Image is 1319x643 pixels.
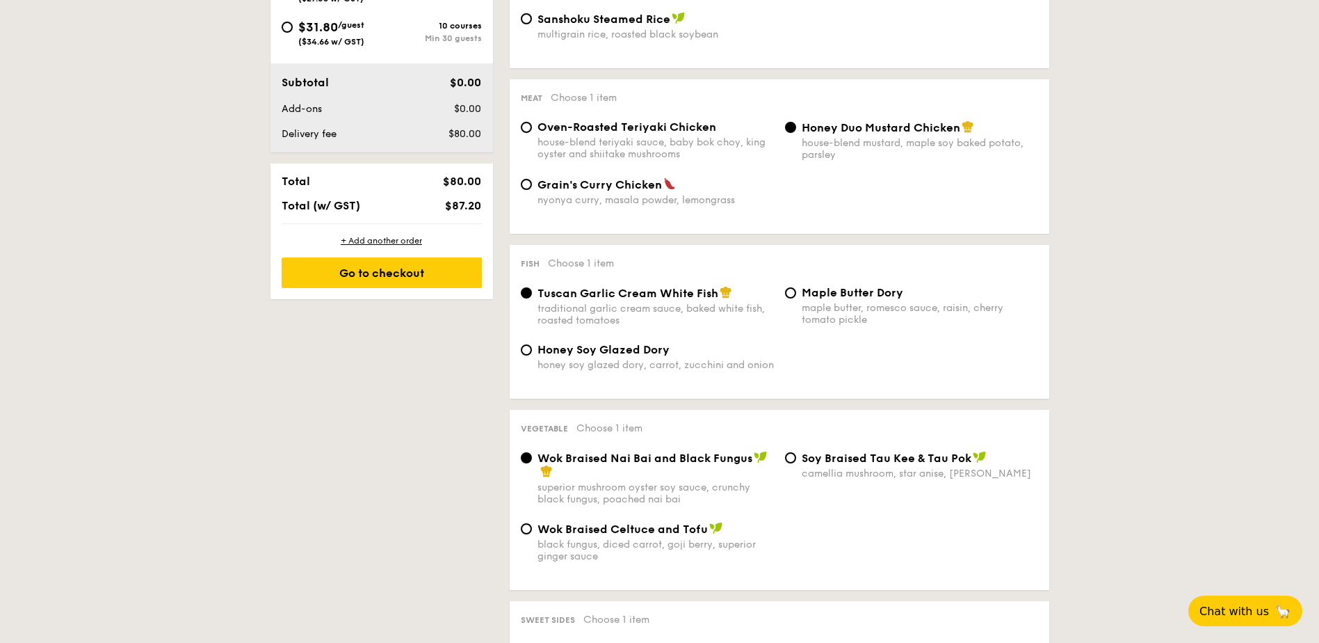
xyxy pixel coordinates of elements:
span: Choose 1 item [583,614,649,626]
span: Choose 1 item [576,422,642,434]
span: $80.00 [448,128,481,140]
span: Vegetable [521,424,568,434]
div: + Add another order [282,235,482,246]
img: icon-chef-hat.a58ddaea.svg [540,465,553,477]
span: Meat [521,93,542,103]
img: icon-vegan.f8ff3823.svg [973,451,987,463]
img: icon-chef-hat.a58ddaea.svg [962,120,974,133]
div: camellia mushroom, star anise, [PERSON_NAME] [802,468,1038,479]
span: Add-ons [282,103,322,115]
span: Delivery fee [282,128,337,140]
span: Sanshoku Steamed Rice [537,13,670,26]
span: Honey Soy Glazed Dory [537,343,670,356]
span: Tuscan Garlic Cream White Fish [537,287,718,300]
div: Go to checkout [282,257,482,288]
img: icon-spicy.37a8142b.svg [663,177,676,190]
span: /guest [338,20,364,30]
input: ⁠Soy Braised Tau Kee & Tau Pokcamellia mushroom, star anise, [PERSON_NAME] [785,452,796,463]
div: 10 courses [382,21,482,31]
span: Honey Duo Mustard Chicken [802,121,960,134]
span: ⁠Soy Braised Tau Kee & Tau Pok [802,452,971,465]
span: Chat with us [1199,605,1269,618]
span: $0.00 [454,103,481,115]
div: black fungus, diced carrot, goji berry, superior ginger sauce [537,539,774,562]
div: house-blend teriyaki sauce, baby bok choy, king oyster and shiitake mushrooms [537,136,774,160]
input: Oven-Roasted Teriyaki Chickenhouse-blend teriyaki sauce, baby bok choy, king oyster and shiitake ... [521,122,532,133]
span: Total (w/ GST) [282,199,360,212]
input: Honey Duo Mustard Chickenhouse-blend mustard, maple soy baked potato, parsley [785,122,796,133]
input: Wok Braised Celtuce and Tofublack fungus, diced carrot, goji berry, superior ginger sauce [521,523,532,534]
span: $0.00 [450,76,481,89]
span: Grain's Curry Chicken [537,178,662,191]
span: Sweet sides [521,615,575,625]
span: Choose 1 item [548,257,614,269]
button: Chat with us🦙 [1188,596,1302,626]
span: Subtotal [282,76,329,89]
span: 🦙 [1275,603,1291,619]
div: honey soy glazed dory, carrot, zucchini and onion [537,359,774,371]
div: multigrain rice, roasted black soybean [537,29,774,40]
input: Honey Soy Glazed Doryhoney soy glazed dory, carrot, zucchini and onion [521,344,532,356]
span: Wok Braised Celtuce and Tofu [537,523,708,536]
input: Tuscan Garlic Cream White Fishtraditional garlic cream sauce, baked white fish, roasted tomatoes [521,287,532,299]
span: Maple Butter Dory [802,286,903,299]
input: $31.80/guest($34.66 w/ GST)10 coursesMin 30 guests [282,22,293,33]
div: maple butter, romesco sauce, raisin, cherry tomato pickle [802,302,1038,326]
span: $31.80 [298,19,338,35]
img: icon-vegan.f8ff3823.svg [754,451,768,463]
input: Wok Braised Nai Bai and Black Fungussuperior mushroom oyster soy sauce, crunchy black fungus, poa... [521,452,532,463]
span: Oven-Roasted Teriyaki Chicken [537,120,716,134]
img: icon-vegan.f8ff3823.svg [709,522,723,534]
div: nyonya curry, masala powder, lemongrass [537,194,774,206]
div: traditional garlic cream sauce, baked white fish, roasted tomatoes [537,303,774,326]
span: $80.00 [443,175,481,188]
img: icon-vegan.f8ff3823.svg [672,12,686,24]
div: superior mushroom oyster soy sauce, crunchy black fungus, poached nai bai [537,482,774,505]
div: Min 30 guests [382,33,482,43]
span: Wok Braised Nai Bai and Black Fungus [537,452,752,465]
span: Fish [521,259,540,269]
span: $87.20 [445,199,481,212]
input: Sanshoku Steamed Ricemultigrain rice, roasted black soybean [521,13,532,24]
input: Maple Butter Dorymaple butter, romesco sauce, raisin, cherry tomato pickle [785,287,796,299]
input: Grain's Curry Chickennyonya curry, masala powder, lemongrass [521,179,532,190]
span: ($34.66 w/ GST) [298,37,364,47]
img: icon-chef-hat.a58ddaea.svg [720,286,732,299]
span: Choose 1 item [551,92,617,104]
span: Total [282,175,310,188]
div: house-blend mustard, maple soy baked potato, parsley [802,137,1038,161]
